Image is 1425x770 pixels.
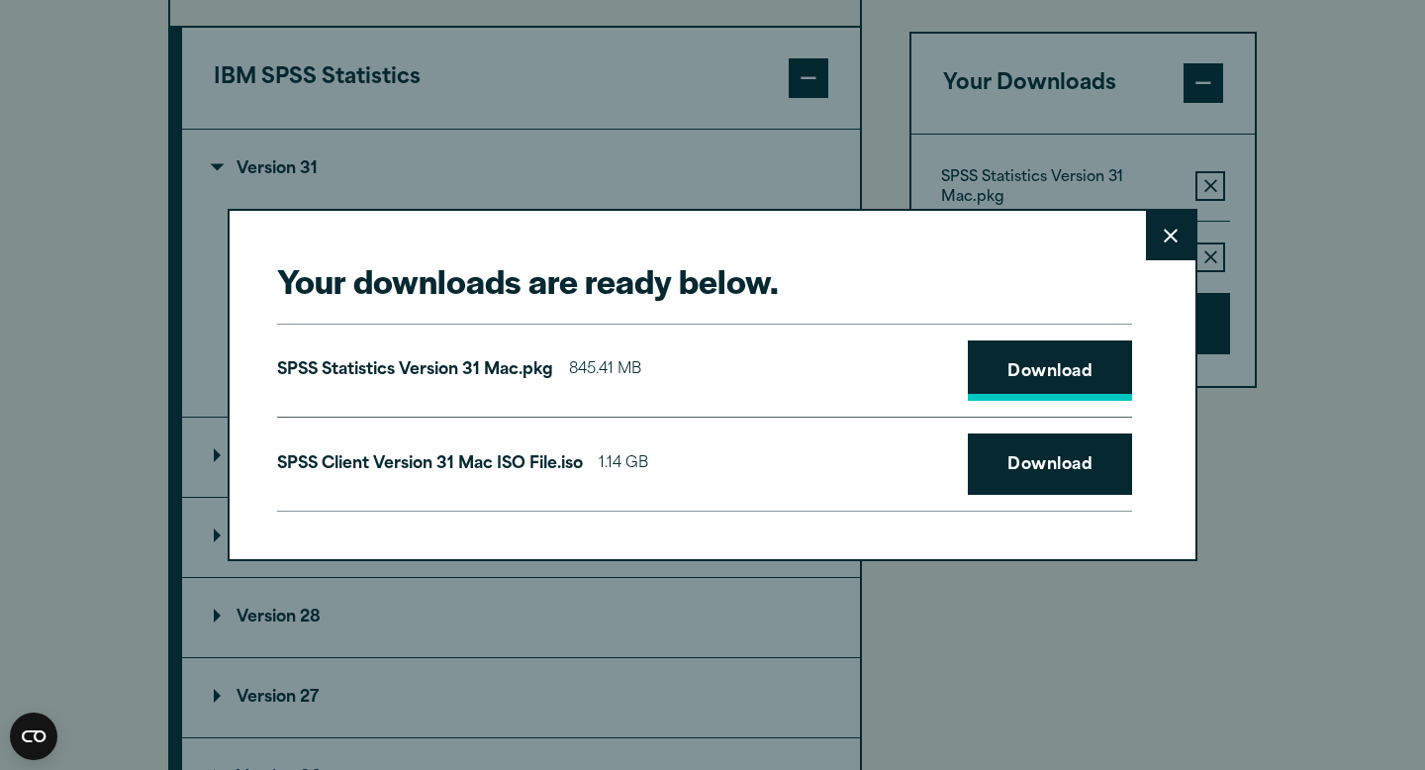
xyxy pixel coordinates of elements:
[277,356,553,385] p: SPSS Statistics Version 31 Mac.pkg
[968,340,1132,402] a: Download
[277,258,1132,303] h2: Your downloads are ready below.
[10,713,57,760] button: Open CMP widget
[277,450,583,479] p: SPSS Client Version 31 Mac ISO File.iso
[599,450,648,479] span: 1.14 GB
[968,433,1132,495] a: Download
[569,356,641,385] span: 845.41 MB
